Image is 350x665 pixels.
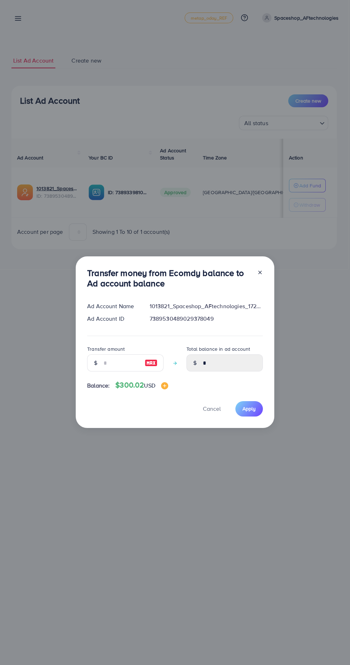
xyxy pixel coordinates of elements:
[242,405,256,412] span: Apply
[115,381,168,390] h4: $300.02
[87,268,251,289] h3: Transfer money from Ecomdy balance to Ad account balance
[194,401,230,417] button: Cancel
[320,633,345,660] iframe: Chat
[81,315,144,323] div: Ad Account ID
[87,345,125,353] label: Transfer amount
[203,405,221,413] span: Cancel
[145,359,157,367] img: image
[87,381,110,390] span: Balance:
[144,381,155,389] span: USD
[161,382,168,389] img: image
[144,315,269,323] div: 7389530489029378049
[144,302,269,310] div: 1013821_Spaceshop_AFtechnologies_1720509149843
[186,345,250,353] label: Total balance in ad account
[81,302,144,310] div: Ad Account Name
[235,401,263,417] button: Apply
